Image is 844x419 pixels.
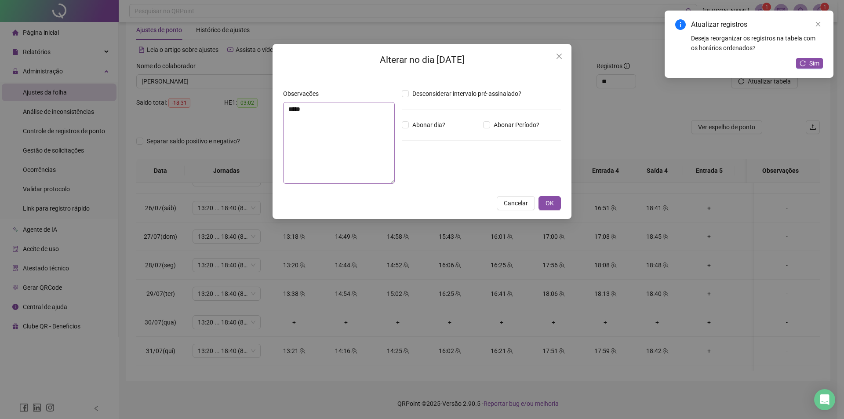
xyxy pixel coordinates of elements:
[800,60,806,66] span: reload
[814,389,835,410] div: Open Intercom Messenger
[556,53,563,60] span: close
[504,198,528,208] span: Cancelar
[691,19,823,30] div: Atualizar registros
[813,19,823,29] a: Close
[691,33,823,53] div: Deseja reorganizar os registros na tabela com os horários ordenados?
[283,53,561,67] h2: Alterar no dia [DATE]
[552,49,566,63] button: Close
[490,120,543,130] span: Abonar Período?
[546,198,554,208] span: OK
[538,196,561,210] button: OK
[409,120,449,130] span: Abonar dia?
[675,19,686,30] span: info-circle
[409,89,525,98] span: Desconsiderar intervalo pré-assinalado?
[497,196,535,210] button: Cancelar
[809,58,819,68] span: Sim
[283,89,324,98] label: Observações
[796,58,823,69] button: Sim
[815,21,821,27] span: close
